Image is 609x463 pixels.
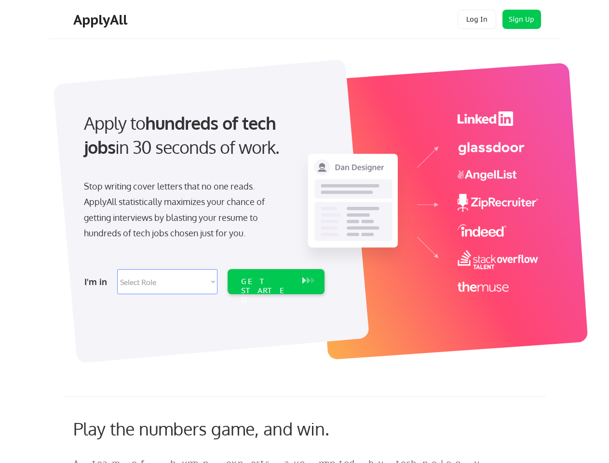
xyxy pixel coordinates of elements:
div: GET STARTED [241,277,293,305]
div: Apply to in 30 seconds of work. [84,111,321,160]
button: Sign Up [502,10,541,29]
div: I'm in [84,274,111,289]
div: Play the numbers game, and win. [73,418,372,439]
strong: hundreds of tech jobs [84,112,280,158]
div: Stop writing cover letters that no one reads. ApplyAll statistically maximizes your chance of get... [84,178,282,241]
div: ApplyAll [73,12,130,28]
button: Log In [458,10,496,29]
